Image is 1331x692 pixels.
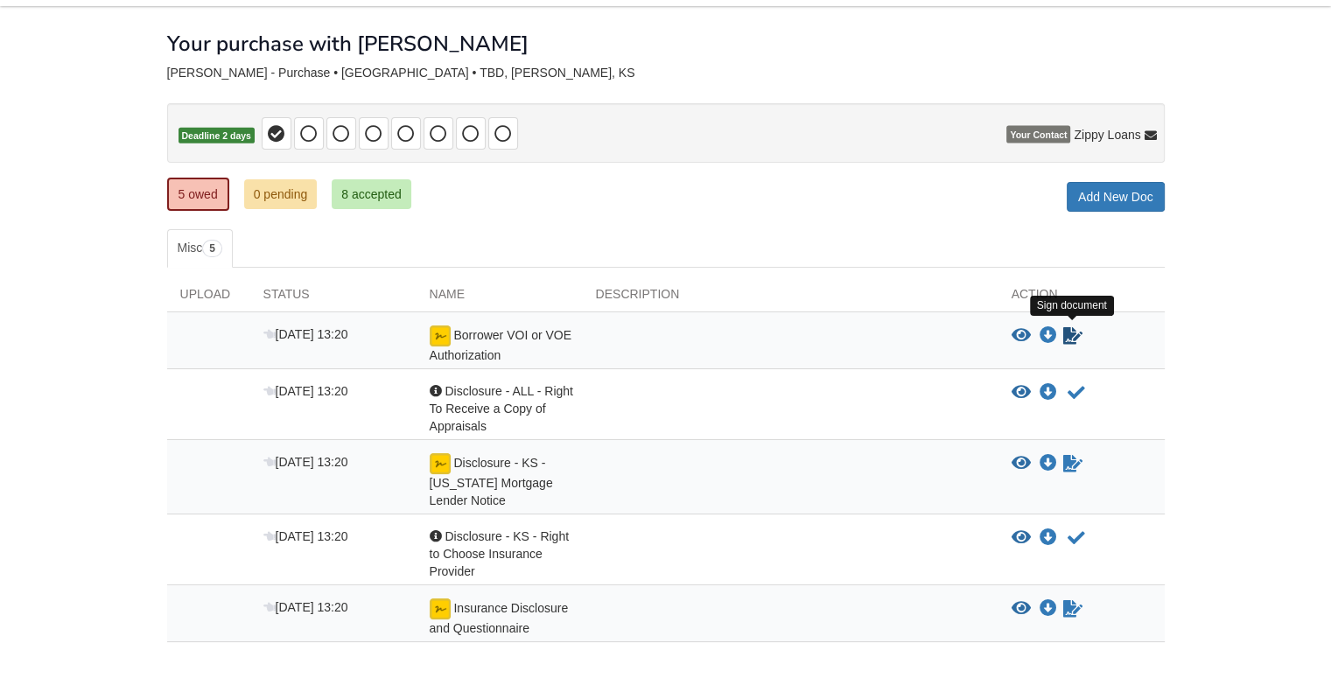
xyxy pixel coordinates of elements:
button: View Disclosure - KS - Kansas Mortgage Lender Notice [1012,455,1031,472]
h1: Your purchase with [PERSON_NAME] [167,32,529,55]
button: Acknowledge receipt of document [1066,528,1087,549]
button: View Insurance Disclosure and Questionnaire [1012,600,1031,618]
a: Sign Form [1061,598,1084,619]
a: 8 accepted [332,179,411,209]
button: Acknowledge receipt of document [1066,382,1087,403]
span: [DATE] 13:20 [263,600,348,614]
span: Deadline 2 days [179,128,255,144]
div: Sign document [1030,296,1114,316]
a: 5 owed [167,178,229,211]
div: Status [250,285,417,311]
span: Your Contact [1006,126,1070,143]
span: Disclosure - ALL - Right To Receive a Copy of Appraisals [430,384,573,433]
span: [DATE] 13:20 [263,384,348,398]
a: Misc [167,229,233,268]
a: Sign Form [1061,453,1084,474]
a: Download Disclosure - ALL - Right To Receive a Copy of Appraisals [1040,386,1057,400]
span: [DATE] 13:20 [263,455,348,469]
a: Download Borrower VOI or VOE Authorization [1040,329,1057,343]
button: View Disclosure - ALL - Right To Receive a Copy of Appraisals [1012,384,1031,402]
span: Disclosure - KS - Right to Choose Insurance Provider [430,529,569,578]
span: [DATE] 13:20 [263,327,348,341]
a: Download Disclosure - KS - Right to Choose Insurance Provider [1040,531,1057,545]
div: [PERSON_NAME] - Purchase • [GEOGRAPHIC_DATA] • TBD, [PERSON_NAME], KS [167,66,1165,80]
div: Name [417,285,583,311]
div: Action [998,285,1165,311]
a: Download Disclosure - KS - Kansas Mortgage Lender Notice [1040,457,1057,471]
img: Ready for you to esign [430,325,451,346]
div: Description [583,285,998,311]
span: Disclosure - KS - [US_STATE] Mortgage Lender Notice [430,456,553,507]
a: Sign Form [1061,325,1084,346]
a: Download Insurance Disclosure and Questionnaire [1040,602,1057,616]
button: View Disclosure - KS - Right to Choose Insurance Provider [1012,529,1031,547]
span: Insurance Disclosure and Questionnaire [430,601,569,635]
span: 5 [202,240,222,257]
img: Ready for you to esign [430,453,451,474]
a: Add New Doc [1067,182,1165,212]
span: [DATE] 13:20 [263,529,348,543]
span: Zippy Loans [1074,126,1140,143]
span: Borrower VOI or VOE Authorization [430,328,571,362]
button: View Borrower VOI or VOE Authorization [1012,327,1031,345]
img: Ready for you to esign [430,598,451,619]
div: Upload [167,285,250,311]
a: 0 pending [244,179,318,209]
